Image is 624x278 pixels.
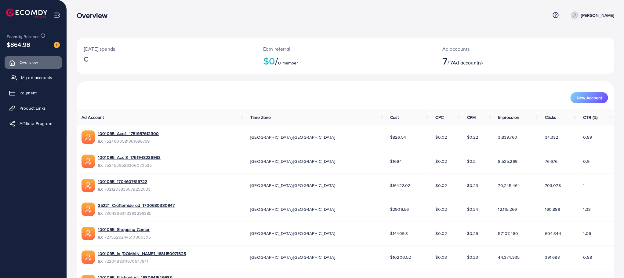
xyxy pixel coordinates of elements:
[82,227,95,240] img: ic-ads-acc.e4c84228.svg
[278,60,298,66] span: 0 member
[436,230,447,236] span: $0.02
[390,134,406,140] span: $826.54
[390,206,409,212] span: $2906.56
[545,230,561,236] span: 604,344
[98,186,151,192] span: ID: 7321233836078252033
[436,206,447,212] span: $0.02
[20,90,37,96] span: Payment
[453,59,483,66] span: Ad account(s)
[98,178,147,185] a: 1001095_1704607619722
[390,254,411,260] span: $10200.52
[442,45,562,53] p: Ad accounts
[545,134,558,140] span: 34,332
[545,158,558,164] span: 76,676
[498,254,520,260] span: 44,374,335
[5,102,62,114] a: Product Links
[568,11,614,19] a: [PERSON_NAME]
[436,114,444,120] span: CPC
[7,34,40,40] span: Ecomdy Balance
[545,114,557,120] span: Clicks
[467,182,478,188] span: $0.23
[275,54,278,68] span: /
[250,134,335,140] span: [GEOGRAPHIC_DATA]/[GEOGRAPHIC_DATA]
[545,182,561,188] span: 703,078
[498,158,517,164] span: 8,525,269
[467,230,478,236] span: $0.25
[583,182,585,188] span: 1
[390,114,399,120] span: Cost
[82,114,104,120] span: Ad Account
[7,40,30,49] span: $864.98
[98,138,159,144] span: ID: 7524600581361696769
[467,134,478,140] span: $0.22
[583,114,598,120] span: CTR (%)
[467,158,476,164] span: $0.2
[467,206,478,212] span: $0.24
[98,162,161,168] span: ID: 7524559526306070535
[82,203,95,216] img: ic-ads-acc.e4c84228.svg
[545,254,560,260] span: 391,683
[436,134,447,140] span: $0.02
[20,120,52,126] span: Affiliate Program
[583,134,592,140] span: 0.89
[390,158,402,164] span: $1664
[390,230,408,236] span: $14409.3
[6,9,47,18] img: logo
[583,254,592,260] span: 0.88
[442,54,448,68] span: 7
[436,254,447,260] span: $0.03
[98,226,150,232] a: 1001095_Shopping Center
[98,234,151,240] span: ID: 7275529244510306305
[5,71,62,84] a: My ad accounts
[436,158,447,164] span: $0.02
[250,254,335,260] span: [GEOGRAPHIC_DATA]/[GEOGRAPHIC_DATA]
[82,179,95,192] img: ic-ads-acc.e4c84228.svg
[5,87,62,99] a: Payment
[498,114,520,120] span: Impression
[84,45,249,53] p: [DATE] spends
[390,182,410,188] span: $16422.02
[436,182,447,188] span: $0.02
[583,158,590,164] span: 0.9
[250,182,335,188] span: [GEOGRAPHIC_DATA]/[GEOGRAPHIC_DATA]
[581,12,614,19] p: [PERSON_NAME]
[498,230,518,236] span: 57,107,480
[98,210,175,216] span: ID: 7304366343393296385
[250,158,335,164] span: [GEOGRAPHIC_DATA]/[GEOGRAPHIC_DATA]
[5,117,62,130] a: Affiliate Program
[20,105,46,111] span: Product Links
[263,55,428,67] h2: $0
[5,56,62,68] a: Overview
[82,130,95,144] img: ic-ads-acc.e4c84228.svg
[54,12,61,19] img: menu
[98,202,175,208] a: 35221_Crafterhide ad_1700680330947
[498,134,517,140] span: 3,839,760
[577,96,602,100] span: New Account
[82,251,95,264] img: ic-ads-acc.e4c84228.svg
[98,130,159,137] a: 1001095_Acc4_1751957612300
[250,206,335,212] span: [GEOGRAPHIC_DATA]/[GEOGRAPHIC_DATA]
[250,114,271,120] span: Time Zone
[20,59,38,65] span: Overview
[583,206,591,212] span: 1.33
[54,42,60,48] img: image
[263,45,428,53] p: Earn referral
[571,92,608,103] button: New Account
[82,155,95,168] img: ic-ads-acc.e4c84228.svg
[77,11,112,20] h3: Overview
[467,254,478,260] span: $0.23
[98,251,186,257] a: 1001095_in [DOMAIN_NAME]_1681150971525
[250,230,335,236] span: [GEOGRAPHIC_DATA]/[GEOGRAPHIC_DATA]
[442,55,562,67] h2: / 7
[467,114,476,120] span: CPM
[498,182,520,188] span: 70,245,464
[21,75,52,81] span: My ad accounts
[98,154,161,160] a: 1001095_Acc 3_1751948238983
[98,258,186,264] span: ID: 7220488311670947841
[583,230,591,236] span: 1.06
[498,206,517,212] span: 12,115,266
[545,206,560,212] span: 160,889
